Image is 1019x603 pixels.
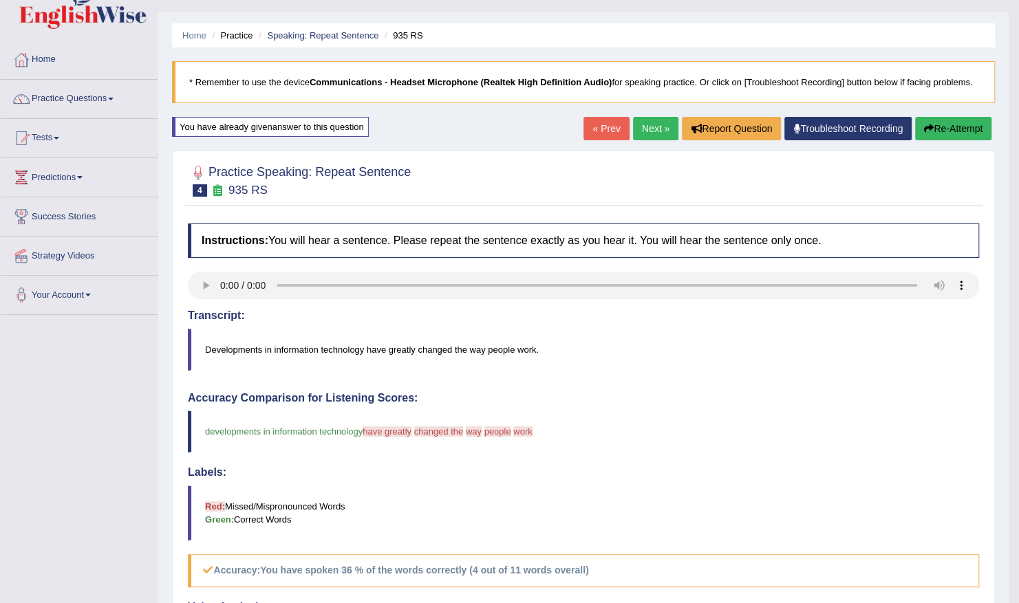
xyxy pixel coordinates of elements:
[267,30,378,41] a: Speaking: Repeat Sentence
[205,501,225,512] b: Red:
[682,117,781,140] button: Report Question
[1,41,158,75] a: Home
[466,426,482,437] span: way
[193,184,207,197] span: 4
[188,329,979,371] blockquote: Developments in information technology have greatly changed the way people work.
[205,426,363,437] span: developments in information technology
[784,117,912,140] a: Troubleshoot Recording
[172,117,369,137] div: You have already given answer to this question
[188,392,979,404] h4: Accuracy Comparison for Listening Scores:
[633,117,678,140] a: Next »
[583,117,629,140] a: « Prev
[381,29,423,42] li: 935 RS
[1,158,158,193] a: Predictions
[1,276,158,310] a: Your Account
[310,77,612,87] b: Communications - Headset Microphone (Realtek High Definition Audio)
[188,162,411,197] h2: Practice Speaking: Repeat Sentence
[1,237,158,271] a: Strategy Videos
[513,426,532,437] span: work
[484,426,511,437] span: people
[188,485,979,540] blockquote: Missed/Mispronounced Words Correct Words
[202,234,268,246] b: Instructions:
[188,466,979,479] h4: Labels:
[211,184,225,197] small: Exam occurring question
[188,309,979,322] h4: Transcript:
[1,119,158,153] a: Tests
[172,61,995,103] blockquote: * Remember to use the device for speaking practice. Or click on [Troubleshoot Recording] button b...
[414,426,464,437] span: changed the
[363,426,411,437] span: have greatly
[260,564,588,575] b: You have spoken 36 % of the words correctly (4 out of 11 words overall)
[228,184,268,197] small: 935 RS
[182,30,206,41] a: Home
[1,80,158,114] a: Practice Questions
[205,514,234,525] b: Green:
[188,554,979,586] h5: Accuracy:
[915,117,991,140] button: Re-Attempt
[208,29,253,42] li: Practice
[188,223,979,258] h4: You will hear a sentence. Please repeat the sentence exactly as you hear it. You will hear the se...
[1,197,158,232] a: Success Stories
